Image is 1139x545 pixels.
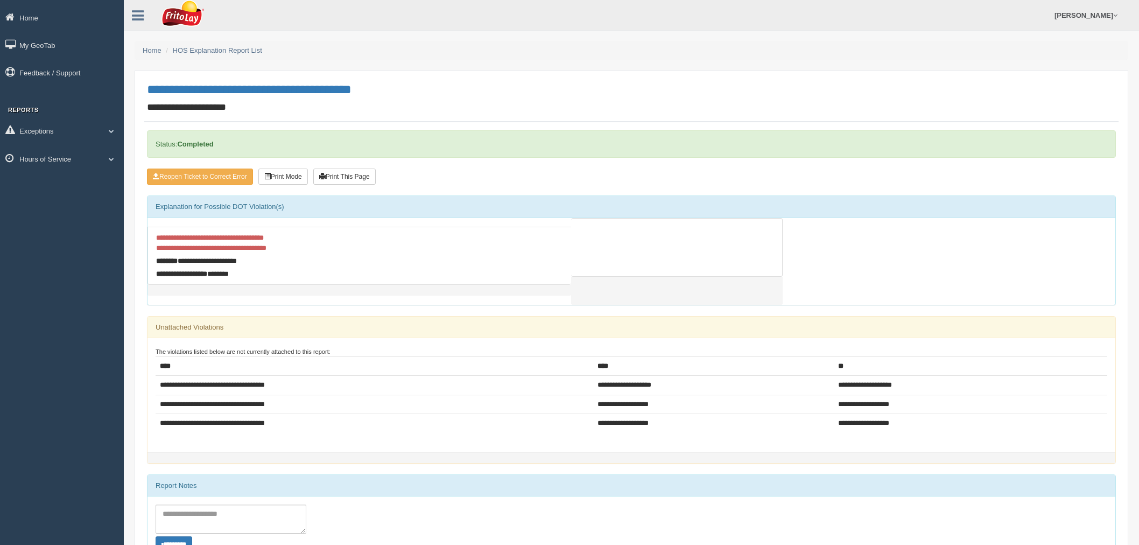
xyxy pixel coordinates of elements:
[147,130,1116,158] div: Status:
[156,348,331,355] small: The violations listed below are not currently attached to this report:
[313,169,376,185] button: Print This Page
[147,169,253,185] button: Reopen Ticket
[147,475,1115,497] div: Report Notes
[177,140,213,148] strong: Completed
[143,46,161,54] a: Home
[147,317,1115,338] div: Unattached Violations
[173,46,262,54] a: HOS Explanation Report List
[147,196,1115,218] div: Explanation for Possible DOT Violation(s)
[258,169,308,185] button: Print Mode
